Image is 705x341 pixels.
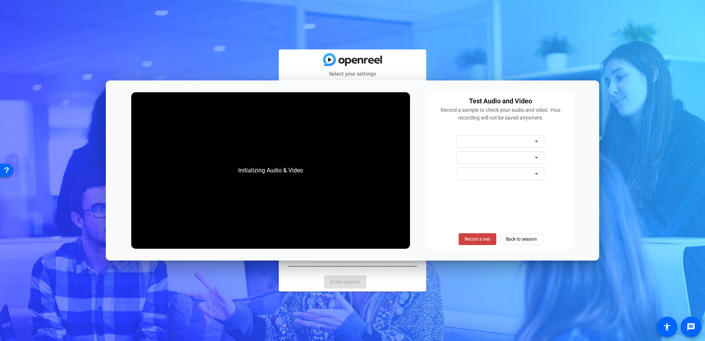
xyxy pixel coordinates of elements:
div: Initializing Audio & Video [231,159,310,182]
img: blue-gradient.svg [323,53,382,66]
span: Record a test [465,236,490,242]
button: Record a test [459,233,496,245]
span: Back to session [506,232,537,246]
mat-icon: message [687,323,695,331]
button: Back to session [500,233,543,245]
mat-card-subtitle: Select your settings [279,70,426,78]
mat-icon: accessibility [663,323,671,331]
div: Record a sample to check your audio and video. Your recording will not be saved anywhere. [431,106,570,122]
div: Test Audio and Video [469,96,532,106]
